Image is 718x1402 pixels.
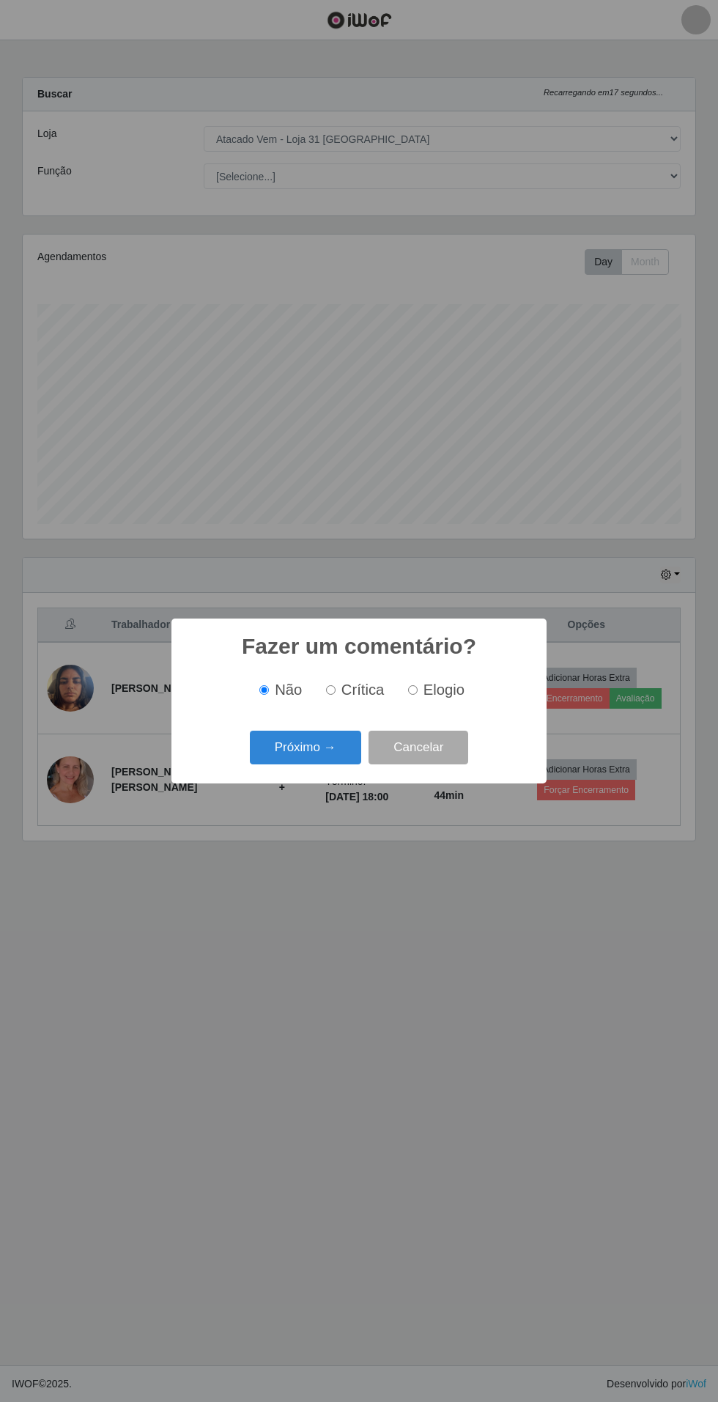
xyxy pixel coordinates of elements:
[369,731,468,765] button: Cancelar
[423,682,465,698] span: Elogio
[341,682,385,698] span: Crítica
[326,685,336,695] input: Crítica
[408,685,418,695] input: Elogio
[250,731,361,765] button: Próximo →
[275,682,302,698] span: Não
[259,685,269,695] input: Não
[242,633,476,660] h2: Fazer um comentário?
